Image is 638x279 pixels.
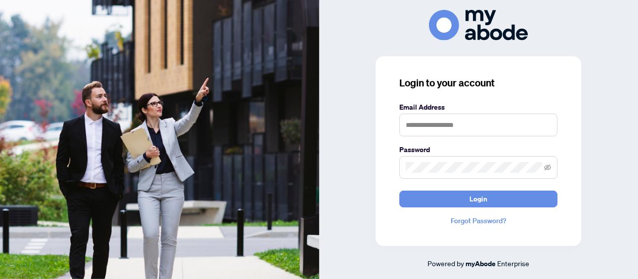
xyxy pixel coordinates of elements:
[497,259,529,268] span: Enterprise
[399,76,557,90] h3: Login to your account
[429,10,528,40] img: ma-logo
[544,164,551,171] span: eye-invisible
[399,191,557,207] button: Login
[399,215,557,226] a: Forgot Password?
[466,258,496,269] a: myAbode
[399,102,557,113] label: Email Address
[399,144,557,155] label: Password
[427,259,464,268] span: Powered by
[469,191,487,207] span: Login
